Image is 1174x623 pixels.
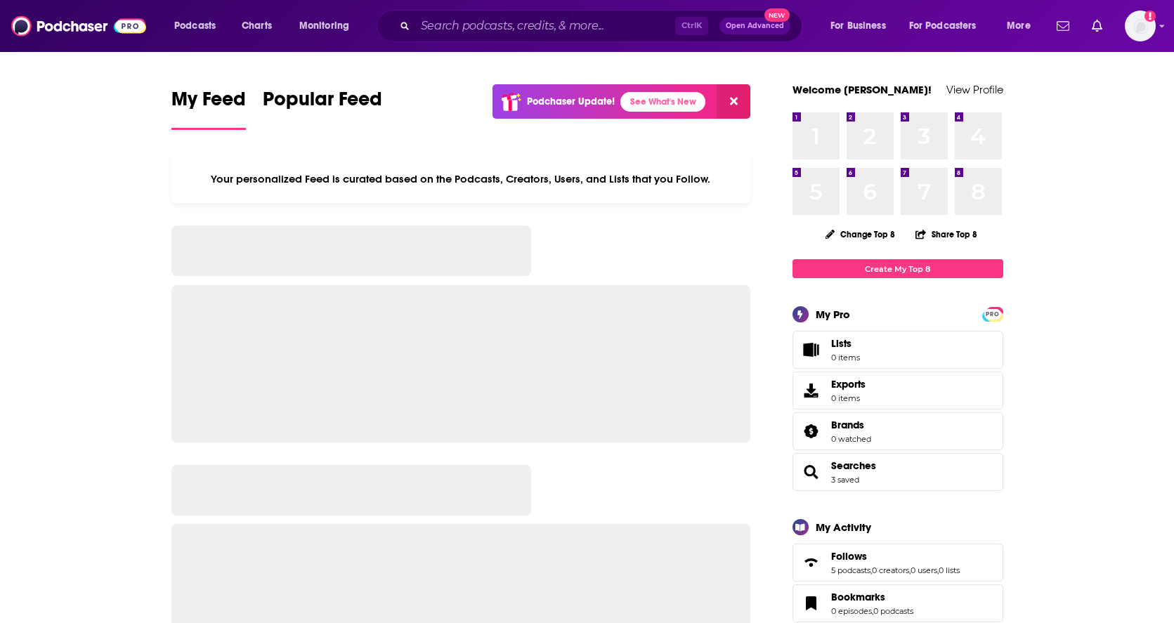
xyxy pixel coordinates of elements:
[415,15,675,37] input: Search podcasts, credits, & more...
[909,565,911,575] span: ,
[831,550,867,563] span: Follows
[1007,16,1031,36] span: More
[984,309,1001,320] span: PRO
[1125,11,1156,41] button: Show profile menu
[11,13,146,39] img: Podchaser - Follow, Share and Rate Podcasts
[816,520,871,534] div: My Activity
[171,155,751,203] div: Your personalized Feed is curated based on the Podcasts, Creators, Users, and Lists that you Follow.
[831,475,859,485] a: 3 saved
[984,308,1001,319] a: PRO
[289,15,367,37] button: open menu
[764,8,790,22] span: New
[870,565,872,575] span: ,
[527,96,615,107] p: Podchaser Update!
[831,591,885,603] span: Bookmarks
[997,15,1048,37] button: open menu
[873,606,913,616] a: 0 podcasts
[816,308,850,321] div: My Pro
[831,378,866,391] span: Exports
[793,331,1003,369] a: Lists
[831,353,860,362] span: 0 items
[242,16,272,36] span: Charts
[909,16,977,36] span: For Podcasters
[726,22,784,29] span: Open Advanced
[830,16,886,36] span: For Business
[831,606,872,616] a: 0 episodes
[831,337,852,350] span: Lists
[939,565,960,575] a: 0 lists
[831,434,871,444] a: 0 watched
[1144,11,1156,22] svg: Add a profile image
[937,565,939,575] span: ,
[233,15,280,37] a: Charts
[817,225,904,243] button: Change Top 8
[793,584,1003,622] span: Bookmarks
[793,453,1003,491] span: Searches
[900,15,997,37] button: open menu
[1051,14,1075,38] a: Show notifications dropdown
[263,87,382,130] a: Popular Feed
[793,372,1003,409] a: Exports
[872,565,909,575] a: 0 creators
[675,17,708,35] span: Ctrl K
[1086,14,1108,38] a: Show notifications dropdown
[797,462,826,482] a: Searches
[797,594,826,613] a: Bookmarks
[797,421,826,441] a: Brands
[793,259,1003,278] a: Create My Top 8
[793,544,1003,582] span: Follows
[911,565,937,575] a: 0 users
[831,550,960,563] a: Follows
[164,15,234,37] button: open menu
[946,83,1003,96] a: View Profile
[831,337,860,350] span: Lists
[1125,11,1156,41] img: User Profile
[797,553,826,572] a: Follows
[831,565,870,575] a: 5 podcasts
[872,606,873,616] span: ,
[831,459,876,472] a: Searches
[915,221,978,248] button: Share Top 8
[1125,11,1156,41] span: Logged in as rpearson
[797,381,826,400] span: Exports
[793,83,932,96] a: Welcome [PERSON_NAME]!
[171,87,246,119] span: My Feed
[821,15,904,37] button: open menu
[390,10,816,42] div: Search podcasts, credits, & more...
[299,16,349,36] span: Monitoring
[620,92,705,112] a: See What's New
[263,87,382,119] span: Popular Feed
[831,591,913,603] a: Bookmarks
[171,87,246,130] a: My Feed
[793,412,1003,450] span: Brands
[174,16,216,36] span: Podcasts
[797,340,826,360] span: Lists
[831,419,864,431] span: Brands
[719,18,790,34] button: Open AdvancedNew
[831,393,866,403] span: 0 items
[831,419,871,431] a: Brands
